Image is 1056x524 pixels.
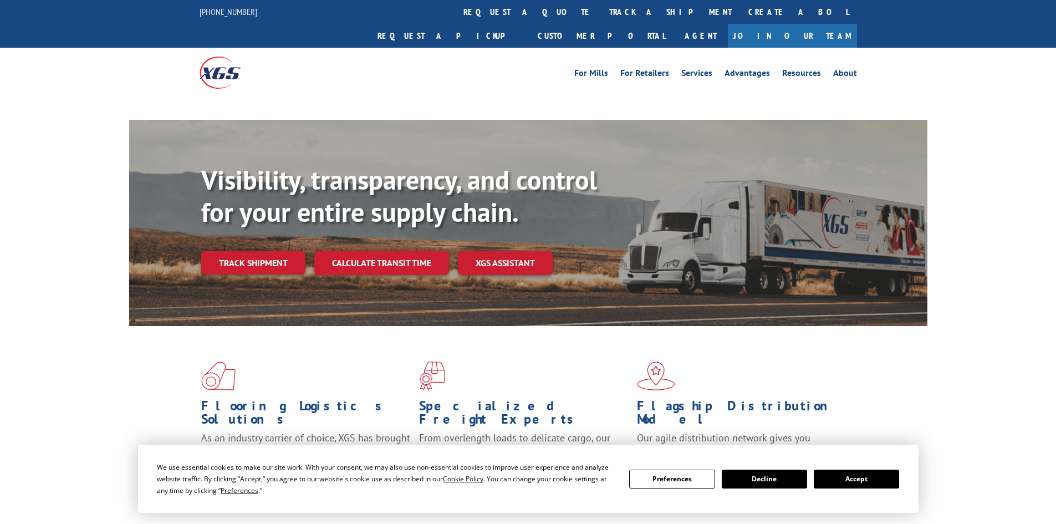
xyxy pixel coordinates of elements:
a: [PHONE_NUMBER] [200,6,257,17]
img: xgs-icon-focused-on-flooring-red [419,362,445,390]
h1: Specialized Freight Experts [419,399,629,431]
a: Join Our Team [728,24,857,48]
h1: Flooring Logistics Solutions [201,399,411,431]
a: Advantages [725,69,770,81]
a: Request a pickup [369,24,529,48]
span: Preferences [221,486,258,495]
p: From overlength loads to delicate cargo, our experienced staff knows the best way to move your fr... [419,431,629,481]
a: For Mills [574,69,608,81]
a: Calculate transit time [314,251,449,275]
b: Visibility, transparency, and control for your entire supply chain. [201,162,597,229]
img: xgs-icon-total-supply-chain-intelligence-red [201,362,236,390]
img: xgs-icon-flagship-distribution-model-red [637,362,675,390]
button: Preferences [629,470,715,489]
a: Resources [782,69,821,81]
div: We use essential cookies to make our site work. With your consent, we may also use non-essential ... [157,461,616,496]
a: About [833,69,857,81]
a: Customer Portal [529,24,674,48]
button: Decline [722,470,807,489]
div: Cookie Consent Prompt [138,445,919,513]
button: Accept [814,470,899,489]
a: Agent [674,24,728,48]
a: Track shipment [201,251,305,274]
h1: Flagship Distribution Model [637,399,846,431]
a: XGS ASSISTANT [458,251,553,275]
span: Cookie Policy [443,474,483,484]
a: For Retailers [620,69,669,81]
span: Our agile distribution network gives you nationwide inventory management on demand. [637,431,841,457]
span: As an industry carrier of choice, XGS has brought innovation and dedication to flooring logistics... [201,431,410,471]
a: Services [681,69,712,81]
